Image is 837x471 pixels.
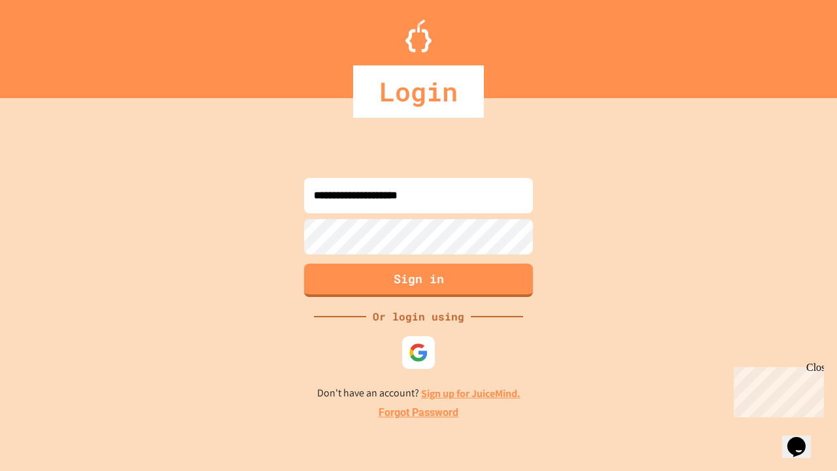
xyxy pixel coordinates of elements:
a: Forgot Password [379,405,458,421]
iframe: chat widget [782,419,824,458]
p: Don't have an account? [317,385,521,402]
div: Or login using [366,309,471,324]
a: Sign up for JuiceMind. [421,387,521,400]
div: Login [353,65,484,118]
iframe: chat widget [728,362,824,417]
img: google-icon.svg [409,343,428,362]
img: Logo.svg [405,20,432,52]
button: Sign in [304,264,533,297]
div: Chat with us now!Close [5,5,90,83]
